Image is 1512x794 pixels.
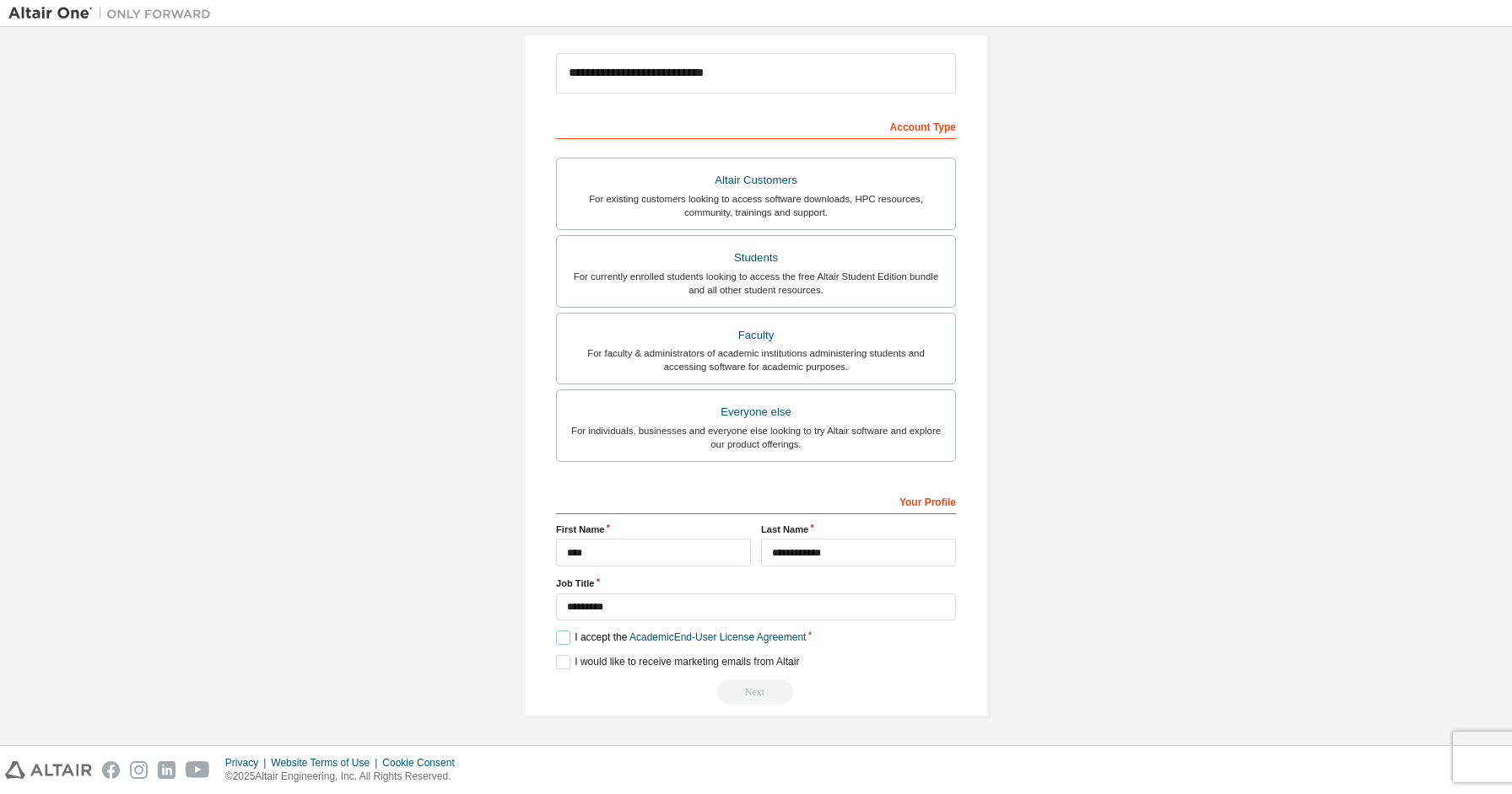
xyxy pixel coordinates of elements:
[556,112,956,139] div: Account Type
[556,679,956,705] div: Read and acccept EULA to continue
[761,523,956,536] label: Last Name
[186,761,210,779] img: youtube.svg
[567,169,945,192] div: Altair Customers
[225,756,271,770] div: Privacy
[556,655,799,669] label: I would like to receive marketing emails from Altair
[556,630,806,645] label: I accept the
[556,487,956,514] div: Your Profile
[567,324,945,347] div: Faculty
[102,761,120,779] img: facebook.svg
[8,5,219,22] img: Altair One
[567,270,945,297] div: For currently enrolled students looking to access the free Altair Student Edition bundle and all ...
[271,756,382,770] div: Website Terms of Use
[5,761,92,779] img: altair_logo.svg
[158,761,175,779] img: linkedin.svg
[567,192,945,219] div: For existing customers looking to access software downloads, HPC resources, community, trainings ...
[567,424,945,451] div: For individuals, businesses and everyone else looking to try Altair software and explore our prod...
[629,631,806,643] a: Academic End-User License Agreement
[567,346,945,373] div: For faculty & administrators of academic institutions administering students and accessing softwa...
[225,770,465,784] p: © 2025 Altair Engineering, Inc. All Rights Reserved.
[556,577,956,590] label: Job Title
[130,761,148,779] img: instagram.svg
[556,523,751,536] label: First Name
[382,756,464,770] div: Cookie Consent
[567,246,945,270] div: Students
[567,400,945,424] div: Everyone else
